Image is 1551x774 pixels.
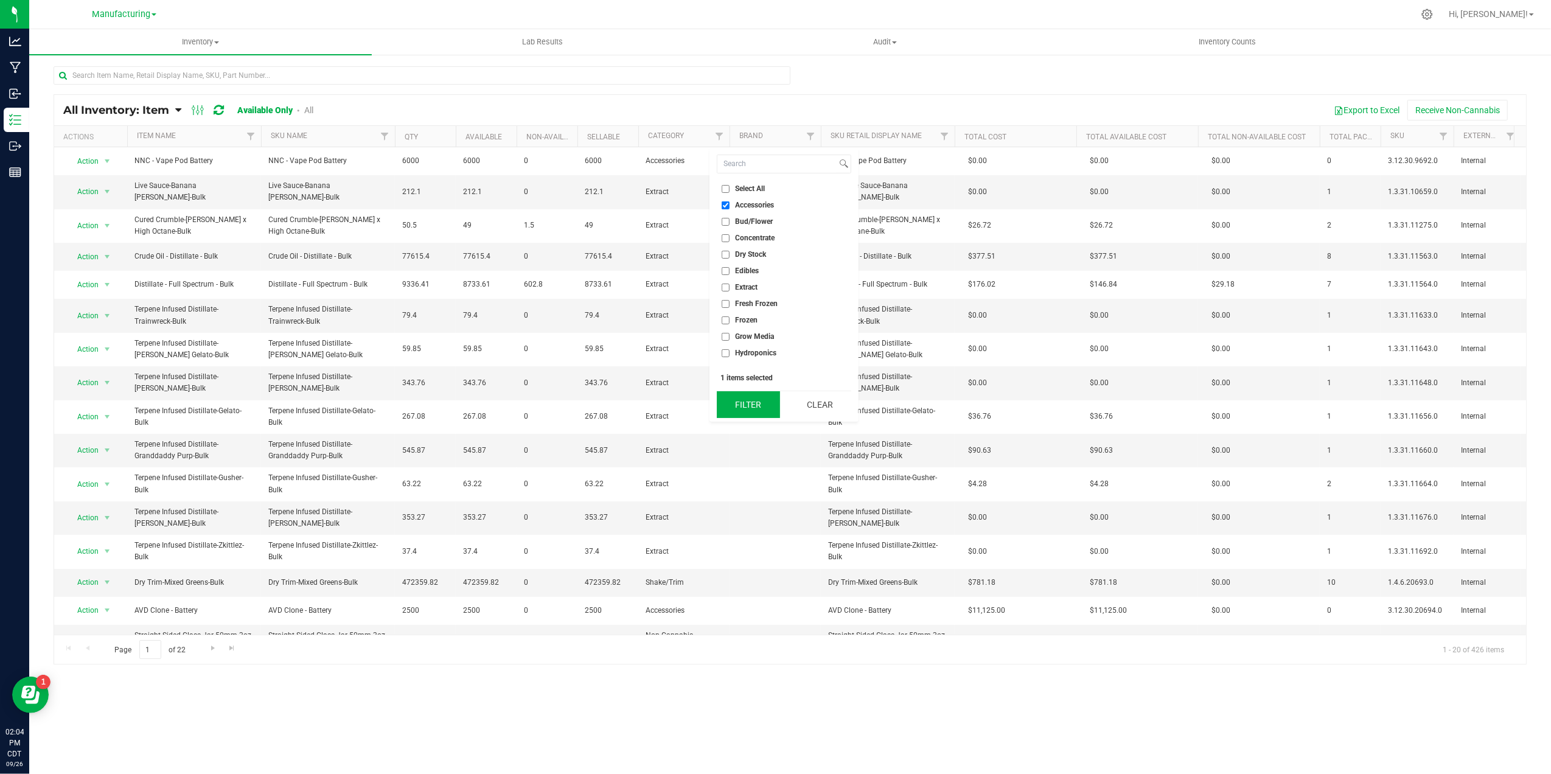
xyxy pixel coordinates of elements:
[29,37,372,47] span: Inventory
[372,29,714,55] a: Lab Results
[134,371,254,394] span: Terpene Infused Distillate-[PERSON_NAME]-Bulk
[962,442,997,459] span: $90.63
[134,251,254,262] span: Crude Oil - Distillate - Bulk
[1084,217,1119,234] span: $26.72
[1327,310,1373,321] span: 1
[962,307,993,324] span: $0.00
[828,180,947,203] span: NNC-Live Sauce-Banana [PERSON_NAME]-Bulk
[1461,546,1513,557] span: Internal
[134,155,254,167] span: NNC - Vape Pod Battery
[722,333,730,341] input: Grow Media
[722,267,730,275] input: Edibles
[1327,445,1373,456] span: 1
[465,133,502,141] a: Available
[134,577,254,588] span: Dry Trim-Mixed Greens-Bulk
[722,218,730,226] input: Bud/Flower
[92,9,150,19] span: Manufacturing
[463,186,509,198] span: 212.1
[9,166,21,178] inline-svg: Reports
[100,633,115,650] span: select
[1461,445,1513,456] span: Internal
[828,214,947,237] span: Cured Crumble-[PERSON_NAME] x High Octane-Bulk
[268,540,388,563] span: Terpene Infused Distillate-Zkittlez-Bulk
[100,442,115,459] span: select
[935,126,955,147] a: Filter
[134,180,254,203] span: Live Sauce-Banana [PERSON_NAME]-Bulk
[1183,37,1273,47] span: Inventory Counts
[526,133,580,141] a: Non-Available
[739,131,763,140] a: Brand
[1084,183,1115,201] span: $0.00
[1327,546,1373,557] span: 1
[524,220,570,231] span: 1.5
[100,543,115,560] span: select
[524,251,570,262] span: 0
[828,155,947,167] span: NNC - Vape Pod Battery
[100,276,115,293] span: select
[646,186,722,198] span: Extract
[964,133,1006,141] a: Total Cost
[66,602,99,619] span: Action
[524,512,570,523] span: 0
[831,131,922,140] a: SKU Retail Display Name
[402,186,448,198] span: 212.1
[402,546,448,557] span: 37.4
[828,439,947,462] span: Terpene Infused Distillate-Granddaddy Purp-Bulk
[524,186,570,198] span: 0
[375,126,395,147] a: Filter
[1388,186,1446,198] span: 1.3.31.10659.0
[100,574,115,591] span: select
[1084,248,1123,265] span: $377.51
[402,512,448,523] span: 353.27
[646,251,722,262] span: Extract
[66,153,99,170] span: Action
[524,279,570,290] span: 602.8
[962,152,993,170] span: $0.00
[1390,131,1404,140] a: SKU
[134,405,254,428] span: Terpene Infused Distillate-Gelato-Bulk
[1388,512,1446,523] span: 1.3.31.11676.0
[66,509,99,526] span: Action
[722,300,730,308] input: Fresh Frozen
[1461,279,1513,290] span: Internal
[268,439,388,462] span: Terpene Infused Distillate-Granddaddy Purp-Bulk
[735,201,774,209] span: Accessories
[66,276,99,293] span: Action
[1056,29,1399,55] a: Inventory Counts
[268,214,388,237] span: Cured Crumble-[PERSON_NAME] x High Octane-Bulk
[720,374,848,382] div: 1 items selected
[463,577,509,588] span: 472359.82
[962,543,993,560] span: $0.00
[1388,251,1446,262] span: 1.3.31.11563.0
[463,377,509,389] span: 343.76
[1205,152,1236,170] span: $0.00
[1084,276,1123,293] span: $146.84
[100,509,115,526] span: select
[1461,377,1513,389] span: Internal
[735,234,775,242] span: Concentrate
[1420,9,1435,20] div: Manage settings
[66,476,99,493] span: Action
[402,251,448,262] span: 77615.4
[828,472,947,495] span: Terpene Infused Distillate-Gusher-Bulk
[1388,279,1446,290] span: 1.3.31.11564.0
[9,140,21,152] inline-svg: Outbound
[828,304,947,327] span: Terpene Infused Distillate-Trainwreck-Bulk
[9,61,21,74] inline-svg: Manufacturing
[66,341,99,358] span: Action
[524,411,570,422] span: 0
[1327,411,1373,422] span: 1
[9,114,21,126] inline-svg: Inventory
[463,411,509,422] span: 267.08
[100,374,115,391] span: select
[1205,217,1236,234] span: $0.00
[134,304,254,327] span: Terpene Infused Distillate-Trainwreck-Bulk
[66,408,99,425] span: Action
[646,377,722,389] span: Extract
[402,377,448,389] span: 343.76
[1084,475,1115,493] span: $4.28
[1461,411,1513,422] span: Internal
[1205,509,1236,526] span: $0.00
[828,251,947,262] span: Crude Oil - Distillate - Bulk
[268,180,388,203] span: Live Sauce-Banana [PERSON_NAME]-Bulk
